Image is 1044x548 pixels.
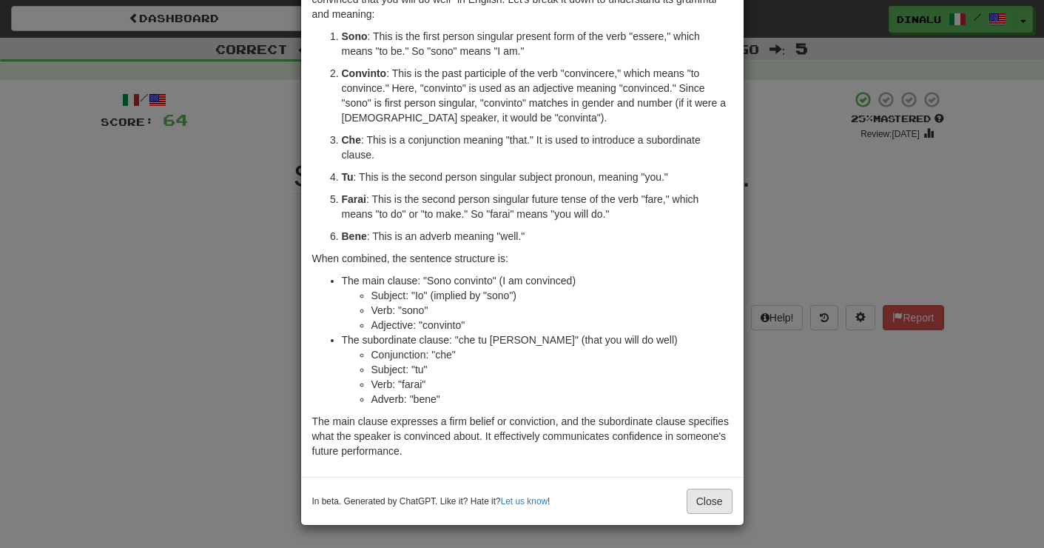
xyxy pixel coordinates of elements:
a: Let us know [501,496,548,507]
p: The main clause expresses a firm belief or conviction, and the subordinate clause specifies what ... [312,414,733,458]
p: : This is the second person singular subject pronoun, meaning "you." [342,170,733,184]
small: In beta. Generated by ChatGPT. Like it? Hate it? ! [312,495,550,508]
li: Conjunction: "che" [371,347,733,362]
li: Adjective: "convinto" [371,318,733,333]
li: The main clause: "Sono convinto" (I am convinced) [342,273,733,333]
li: Adverb: "bene" [371,392,733,407]
li: Subject: "tu" [371,362,733,377]
strong: Tu [342,171,354,183]
strong: Farai [342,193,366,205]
p: : This is an adverb meaning "well." [342,229,733,244]
strong: Che [342,134,361,146]
strong: Sono [342,30,368,42]
li: Subject: "Io" (implied by "sono") [371,288,733,303]
p: When combined, the sentence structure is: [312,251,733,266]
p: : This is the second person singular future tense of the verb "fare," which means "to do" or "to ... [342,192,733,221]
p: : This is the first person singular present form of the verb "essere," which means "to be." So "s... [342,29,733,59]
strong: Convinto [342,67,387,79]
p: : This is a conjunction meaning "that." It is used to introduce a subordinate clause. [342,133,733,162]
li: The subordinate clause: "che tu [PERSON_NAME]" (that you will do well) [342,333,733,407]
li: Verb: "farai" [371,377,733,392]
p: : This is the past participle of the verb "convincere," which means "to convince." Here, "convint... [342,66,733,125]
strong: Bene [342,230,367,242]
li: Verb: "sono" [371,303,733,318]
button: Close [687,489,733,514]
